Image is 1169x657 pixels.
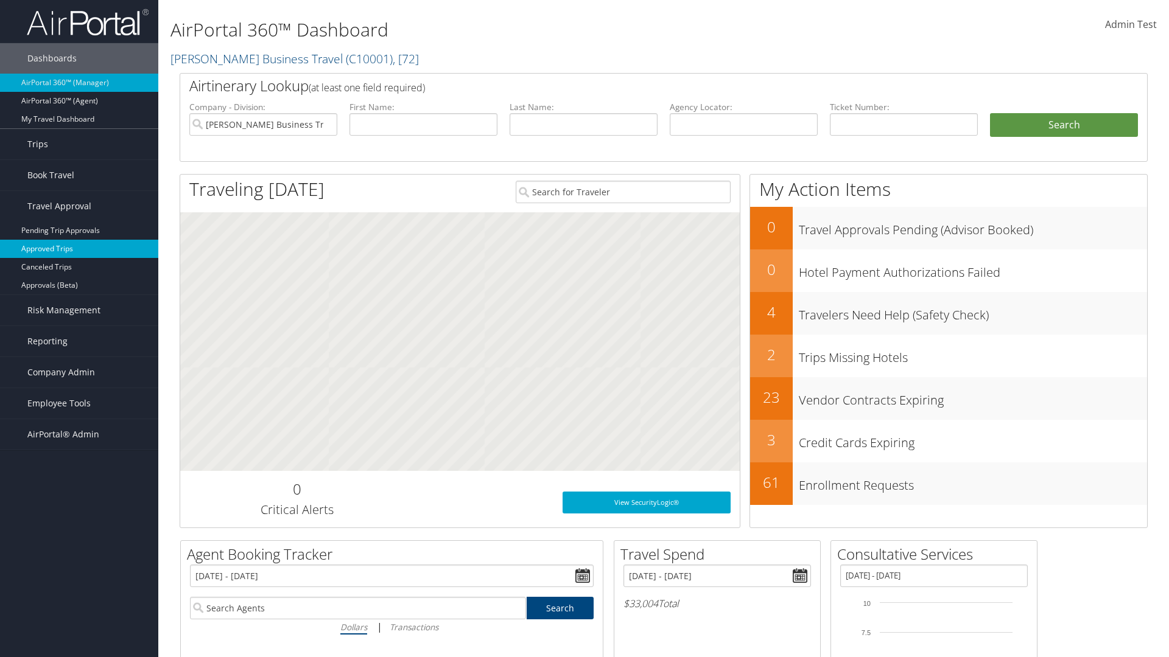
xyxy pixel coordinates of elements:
span: Company Admin [27,357,95,388]
a: 23Vendor Contracts Expiring [750,377,1147,420]
a: 2Trips Missing Hotels [750,335,1147,377]
label: Last Name: [510,101,658,113]
span: $33,004 [623,597,658,610]
h1: AirPortal 360™ Dashboard [170,17,828,43]
a: 0Hotel Payment Authorizations Failed [750,249,1147,292]
h2: Travel Spend [620,544,820,565]
h3: Enrollment Requests [799,471,1147,494]
h2: 2 [750,344,793,365]
h2: 0 [750,259,793,280]
h3: Credit Cards Expiring [799,428,1147,451]
h2: Airtinerary Lookup [189,75,1058,96]
h2: Agent Booking Tracker [187,544,603,565]
h2: 4 [750,302,793,322]
span: ( C10001 ) [346,50,393,67]
h1: Traveling [DATE] [189,176,325,202]
h3: Critical Alerts [189,501,404,518]
span: Dashboards [27,43,77,74]
h3: Vendor Contracts Expiring [799,386,1147,409]
button: Search [990,113,1138,137]
a: View SecurityLogic® [563,492,731,513]
a: Admin Test [1105,6,1157,44]
h2: 0 [189,479,404,499]
label: Ticket Number: [830,101,978,113]
h3: Trips Missing Hotels [799,343,1147,366]
a: [PERSON_NAME] Business Travel [170,50,419,67]
input: Search Agents [190,597,526,619]
div: | [190,619,594,634]
h2: 0 [750,217,793,237]
span: Employee Tools [27,388,91,419]
span: (at least one field required) [309,81,425,94]
i: Transactions [390,621,438,633]
h1: My Action Items [750,176,1147,202]
h3: Travelers Need Help (Safety Check) [799,301,1147,324]
a: 0Travel Approvals Pending (Advisor Booked) [750,207,1147,249]
a: 3Credit Cards Expiring [750,420,1147,462]
span: AirPortal® Admin [27,419,99,450]
h2: Consultative Services [837,544,1037,565]
tspan: 10 [863,600,871,607]
i: Dollars [340,621,367,633]
span: , [ 72 ] [393,50,419,67]
a: 61Enrollment Requests [750,462,1147,505]
label: Company - Division: [189,101,337,113]
h6: Total [623,597,811,610]
input: Search for Traveler [516,181,731,203]
span: Reporting [27,326,68,356]
tspan: 7.5 [862,629,871,636]
h3: Travel Approvals Pending (Advisor Booked) [799,215,1147,238]
img: airportal-logo.png [27,8,149,36]
span: Trips [27,129,48,159]
a: Search [527,597,594,619]
h2: 61 [750,472,793,493]
a: 4Travelers Need Help (Safety Check) [750,292,1147,335]
span: Travel Approval [27,191,91,221]
span: Book Travel [27,160,74,190]
label: First Name: [349,101,497,113]
label: Agency Locator: [670,101,818,113]
h3: Hotel Payment Authorizations Failed [799,258,1147,281]
h2: 3 [750,429,793,450]
span: Admin Test [1105,18,1157,31]
h2: 23 [750,387,793,408]
span: Risk Management [27,295,100,325]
